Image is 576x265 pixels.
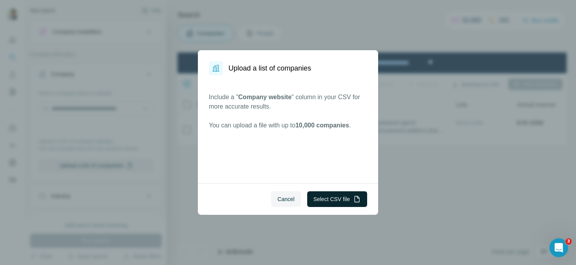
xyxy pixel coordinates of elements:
iframe: Intercom live chat [549,238,568,257]
p: You can upload a file with up to . [209,121,367,130]
button: Select CSV file [307,191,367,207]
span: 3 [565,238,572,245]
button: Cancel [271,191,301,207]
span: Company website [238,94,292,100]
span: Cancel [277,195,295,203]
h1: Upload a list of companies [228,63,311,74]
p: Include a " " column in your CSV for more accurate results. [209,93,367,111]
span: 10,000 companies [295,122,349,129]
div: Upgrade plan for full access to Surfe [139,2,250,19]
